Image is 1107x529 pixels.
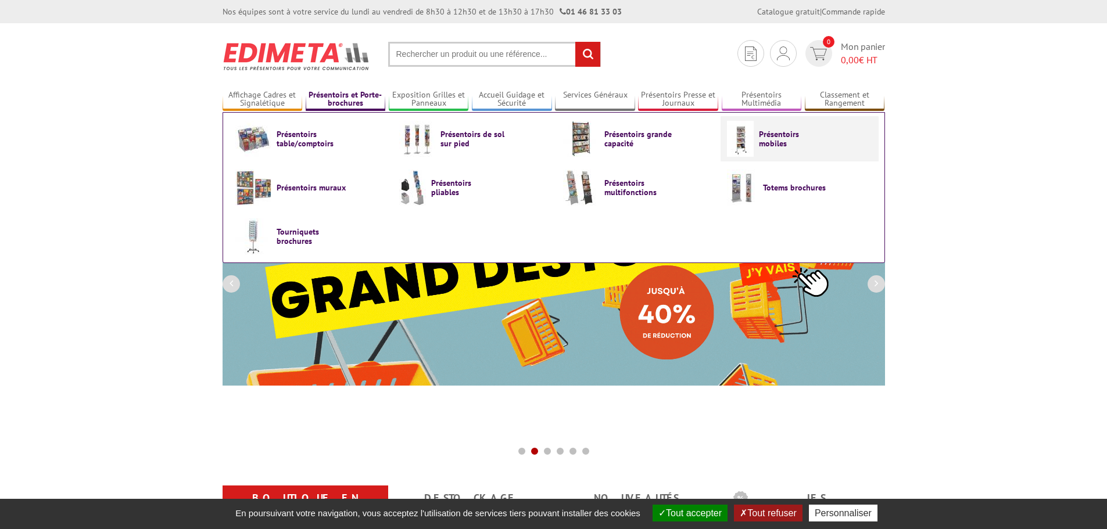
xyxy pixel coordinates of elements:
img: Totems brochures [727,170,758,206]
button: Tout accepter [653,505,728,521]
img: Présentoirs de sol sur pied [399,121,435,157]
div: | [757,6,885,17]
img: devis rapide [777,46,790,60]
a: Présentoirs Presse et Journaux [638,90,718,109]
a: Tourniquets brochures [235,218,381,254]
b: Les promotions [733,488,879,511]
span: Mon panier [841,40,885,67]
a: Affichage Cadres et Signalétique [223,90,303,109]
a: nouveautés [568,488,705,509]
a: Totems brochures [727,170,872,206]
img: Présentoirs table/comptoirs [235,121,271,157]
span: Présentoirs pliables [431,178,501,197]
a: Présentoirs pliables [399,170,544,206]
a: Accueil Guidage et Sécurité [472,90,552,109]
input: rechercher [575,42,600,67]
span: Présentoirs muraux [277,183,346,192]
span: Présentoirs de sol sur pied [440,129,510,148]
button: Tout refuser [734,505,802,521]
a: Présentoirs table/comptoirs [235,121,381,157]
strong: 01 46 81 33 03 [560,6,622,17]
span: Présentoirs grande capacité [604,129,674,148]
a: Commande rapide [822,6,885,17]
a: Présentoirs mobiles [727,121,872,157]
a: Présentoirs Multimédia [722,90,802,109]
span: 0 [823,36,834,48]
a: Présentoirs et Porte-brochures [306,90,386,109]
img: Tourniquets brochures [235,218,271,254]
a: Présentoirs grande capacité [563,121,708,157]
img: devis rapide [745,46,757,61]
a: Services Généraux [555,90,635,109]
a: Exposition Grilles et Panneaux [389,90,469,109]
img: Présentoirs mobiles [727,121,754,157]
input: Rechercher un produit ou une référence... [388,42,601,67]
span: Totems brochures [763,183,833,192]
a: Catalogue gratuit [757,6,820,17]
a: devis rapide 0 Mon panier 0,00€ HT [803,40,885,67]
span: Tourniquets brochures [277,227,346,246]
button: Personnaliser (fenêtre modale) [809,505,877,521]
img: Présentoirs muraux [235,170,271,206]
span: € HT [841,53,885,67]
img: devis rapide [810,47,827,60]
span: Présentoirs mobiles [759,129,829,148]
a: Destockage [402,488,540,509]
span: 0,00 [841,54,859,66]
div: Nos équipes sont à votre service du lundi au vendredi de 8h30 à 12h30 et de 13h30 à 17h30 [223,6,622,17]
a: Présentoirs muraux [235,170,381,206]
img: Présentoirs grande capacité [563,121,599,157]
img: Présentoirs pliables [399,170,426,206]
a: Présentoirs de sol sur pied [399,121,544,157]
a: Présentoirs multifonctions [563,170,708,206]
img: Présentoir, panneau, stand - Edimeta - PLV, affichage, mobilier bureau, entreprise [223,35,371,78]
span: Présentoirs table/comptoirs [277,129,346,148]
span: Présentoirs multifonctions [604,178,674,197]
img: Présentoirs multifonctions [563,170,599,206]
a: Classement et Rangement [805,90,885,109]
span: En poursuivant votre navigation, vous acceptez l'utilisation de services tiers pouvant installer ... [230,508,646,518]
